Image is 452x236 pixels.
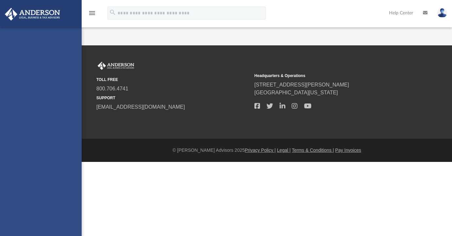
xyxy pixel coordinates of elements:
a: menu [88,12,96,17]
a: Legal | [277,148,291,153]
a: Terms & Conditions | [292,148,334,153]
a: 800.706.4741 [96,86,128,91]
div: © [PERSON_NAME] Advisors 2025 [82,147,452,154]
a: Pay Invoices [335,148,361,153]
a: [EMAIL_ADDRESS][DOMAIN_NAME] [96,104,185,110]
a: [STREET_ADDRESS][PERSON_NAME] [254,82,349,87]
img: Anderson Advisors Platinum Portal [3,8,62,21]
img: Anderson Advisors Platinum Portal [96,62,136,70]
img: User Pic [437,8,447,18]
small: Headquarters & Operations [254,73,408,79]
i: search [109,9,116,16]
small: SUPPORT [96,95,250,101]
a: Privacy Policy | [245,148,276,153]
a: [GEOGRAPHIC_DATA][US_STATE] [254,90,338,95]
i: menu [88,9,96,17]
small: TOLL FREE [96,77,250,83]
